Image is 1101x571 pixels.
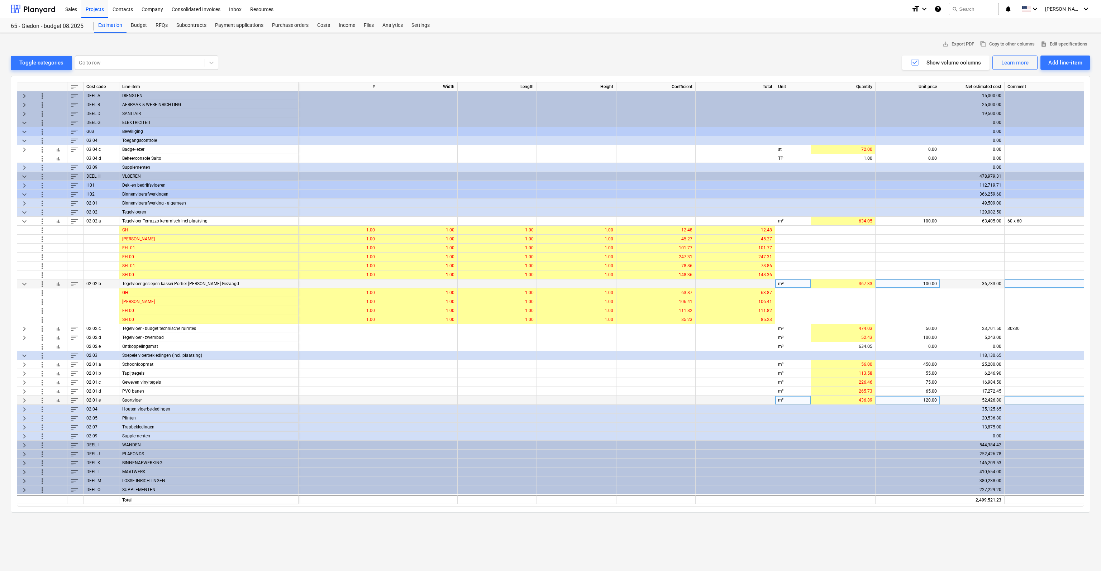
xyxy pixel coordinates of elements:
[70,91,79,100] span: sort
[70,369,79,378] span: sort
[38,235,47,243] span: more_vert
[359,18,378,33] a: Files
[119,476,299,485] div: LOSSE INRICHTINGEN
[940,82,1005,91] div: Net estimated cost
[20,351,29,360] span: keyboard_arrow_down
[407,18,434,33] a: Settings
[38,199,47,207] span: more_vert
[151,18,172,33] div: RFQs
[949,3,999,15] button: Search
[70,109,79,118] span: sort
[70,324,79,333] span: sort
[84,476,119,485] div: DEEL M
[84,441,119,450] div: DEEL I
[119,244,299,253] div: FH -01
[1031,5,1039,13] i: keyboard_arrow_down
[38,226,47,234] span: more_vert
[70,351,79,360] span: sort
[119,315,299,324] div: SH 00
[119,333,299,342] div: Tegelvloer - zwembad
[20,369,29,378] span: keyboard_arrow_right
[84,369,119,378] div: 02.01.b
[84,485,119,494] div: DEEL O
[56,370,61,376] span: bar_chart
[84,378,119,387] div: 02.01.c
[70,378,79,387] span: sort
[38,109,47,118] span: more_vert
[299,82,378,91] div: #
[20,459,29,467] span: keyboard_arrow_right
[119,360,299,369] div: Schoonloopmat
[992,56,1038,70] button: Learn more
[20,217,29,225] span: keyboard_arrow_down
[38,423,47,431] span: more_vert
[119,423,299,432] div: Trapbekledingen
[70,333,79,342] span: sort
[38,190,47,198] span: more_vert
[70,145,79,154] span: sort
[775,387,811,396] div: m²
[1040,40,1087,48] span: Edit specifications
[119,297,299,306] div: [PERSON_NAME]
[119,467,299,476] div: MAATWERK
[775,378,811,387] div: m²
[775,145,811,154] div: st
[775,217,811,226] div: m²
[172,18,211,33] a: Subcontracts
[38,270,47,279] span: more_vert
[1005,5,1012,13] i: notifications
[70,387,79,395] span: sort
[84,387,119,396] div: 02.01.d
[84,145,119,154] div: 03.04.c
[56,344,61,349] span: bar_chart
[20,467,29,476] span: keyboard_arrow_right
[20,109,29,118] span: keyboard_arrow_right
[378,18,407,33] div: Analytics
[119,261,299,270] div: SH -01
[38,414,47,422] span: more_vert
[20,145,29,154] span: keyboard_arrow_right
[38,351,47,360] span: more_vert
[38,127,47,136] span: more_vert
[119,288,299,297] div: GH
[811,82,876,91] div: Quantity
[980,41,986,47] span: content_copy
[20,199,29,207] span: keyboard_arrow_right
[84,279,119,288] div: 02.02.b
[84,208,119,217] div: 02.02
[38,261,47,270] span: more_vert
[1082,5,1090,13] i: keyboard_arrow_down
[38,485,47,494] span: more_vert
[268,18,313,33] a: Purchase orders
[70,450,79,458] span: sort
[537,82,616,91] div: Height
[211,18,268,33] a: Payment applications
[94,18,127,33] a: Estimation
[119,199,299,208] div: Binnenvloerafwerking - algemeen
[38,369,47,378] span: more_vert
[38,378,47,387] span: more_vert
[814,145,872,154] div: 72.00
[70,181,79,189] span: sort
[942,40,974,48] span: Export PDF
[70,360,79,369] span: sort
[38,279,47,288] span: more_vert
[814,154,872,163] div: 1.00
[56,155,61,161] span: bar_chart
[84,136,119,145] div: 03.04
[84,467,119,476] div: DEEL L
[84,432,119,441] div: 02.09
[84,118,119,127] div: DEEL G
[38,154,47,163] span: more_vert
[943,100,1001,109] div: 25,000.00
[70,118,79,127] span: sort
[20,476,29,485] span: keyboard_arrow_right
[70,405,79,413] span: sort
[920,5,929,13] i: keyboard_arrow_down
[20,163,29,172] span: keyboard_arrow_right
[84,351,119,360] div: 02.03
[38,288,47,297] span: more_vert
[119,190,299,199] div: Binnenvloerafwerkingen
